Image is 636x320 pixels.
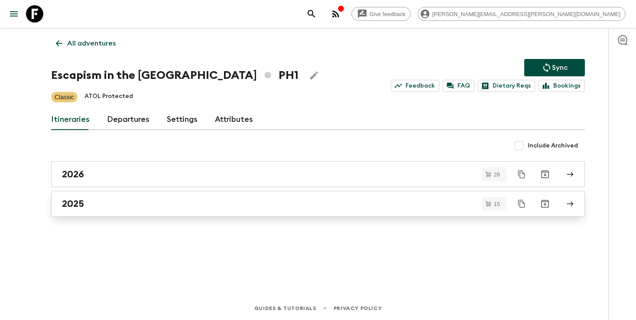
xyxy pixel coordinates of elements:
a: Bookings [539,80,585,92]
button: Duplicate [514,167,529,182]
h2: 2025 [62,198,84,209]
a: Feedback [391,80,439,92]
a: Departures [107,109,149,130]
a: Give feedback [351,7,411,21]
p: All adventures [67,38,116,49]
a: Settings [167,109,198,130]
a: Guides & Tutorials [254,304,316,313]
a: FAQ [443,80,474,92]
p: Sync [552,62,568,73]
a: Itineraries [51,109,90,130]
span: Give feedback [365,11,410,17]
a: 2025 [51,191,585,217]
p: Classic [55,93,74,101]
div: [PERSON_NAME][EMAIL_ADDRESS][PERSON_NAME][DOMAIN_NAME] [418,7,626,21]
button: search adventures [303,5,320,23]
span: [PERSON_NAME][EMAIL_ADDRESS][PERSON_NAME][DOMAIN_NAME] [428,11,625,17]
button: Edit Adventure Title [305,67,323,84]
h1: Escapism in the [GEOGRAPHIC_DATA] PH1 [51,67,299,84]
span: 15 [489,201,505,207]
h2: 2026 [62,169,84,180]
a: Privacy Policy [334,304,382,313]
button: Archive [536,166,554,183]
button: menu [5,5,23,23]
button: Duplicate [514,196,529,212]
a: 2026 [51,161,585,187]
button: Sync adventure departures to the booking engine [524,59,585,76]
p: ATOL Protected [84,92,133,102]
span: Include Archived [528,141,578,150]
button: Archive [536,195,554,212]
a: Dietary Reqs [478,80,535,92]
a: Attributes [215,109,253,130]
span: 28 [489,172,505,177]
a: All adventures [51,35,120,52]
